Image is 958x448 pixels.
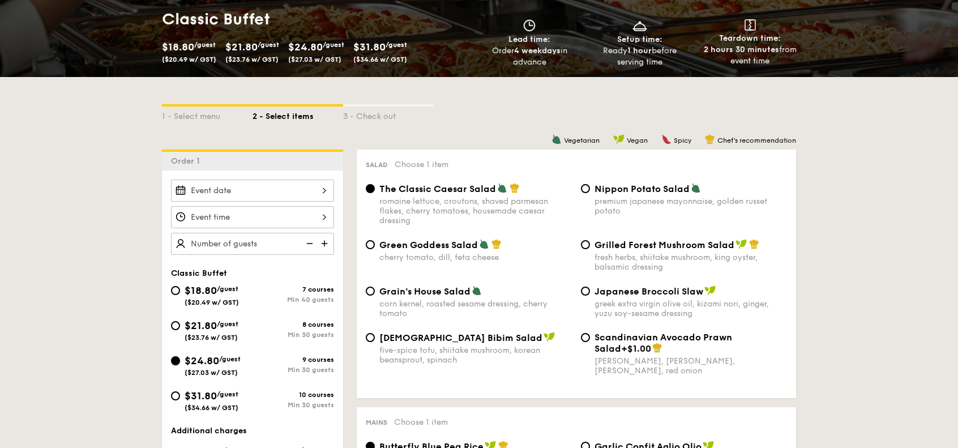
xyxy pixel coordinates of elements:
span: Salad [366,161,388,169]
input: Grilled Forest Mushroom Saladfresh herbs, shiitake mushroom, king oyster, balsamic dressing [581,240,590,249]
span: ($23.76 w/ GST) [225,56,279,63]
span: $18.80 [162,41,194,53]
input: Green Goddess Saladcherry tomato, dill, feta cheese [366,240,375,249]
span: Order 1 [171,156,204,166]
div: Order in advance [479,45,580,68]
span: ($27.03 w/ GST) [185,369,238,377]
div: Min 30 guests [253,366,334,374]
span: +$1.00 [621,343,651,354]
img: icon-chef-hat.a58ddaea.svg [510,183,520,193]
div: [PERSON_NAME], [PERSON_NAME], [PERSON_NAME], red onion [595,356,787,376]
span: Japanese Broccoli Slaw [595,286,703,297]
span: ($34.66 w/ GST) [185,404,238,412]
div: romaine lettuce, croutons, shaved parmesan flakes, cherry tomatoes, housemade caesar dressing [379,197,572,225]
input: $31.80/guest($34.66 w/ GST)10 coursesMin 30 guests [171,391,180,400]
img: icon-clock.2db775ea.svg [521,19,538,32]
span: [DEMOGRAPHIC_DATA] Bibim Salad [379,332,542,343]
span: $24.80 [185,355,219,367]
span: Nippon Potato Salad [595,184,690,194]
h1: Classic Buffet [162,9,474,29]
span: Spicy [674,136,691,144]
input: Scandinavian Avocado Prawn Salad+$1.00[PERSON_NAME], [PERSON_NAME], [PERSON_NAME], red onion [581,333,590,342]
div: fresh herbs, shiitake mushroom, king oyster, balsamic dressing [595,253,787,272]
div: from event time [699,44,801,67]
span: $31.80 [185,390,217,402]
span: Scandinavian Avocado Prawn Salad [595,332,732,354]
span: $21.80 [185,319,217,332]
span: /guest [323,41,344,49]
span: $21.80 [225,41,258,53]
div: corn kernel, roasted sesame dressing, cherry tomato [379,299,572,318]
img: icon-vegetarian.fe4039eb.svg [479,239,489,249]
input: [DEMOGRAPHIC_DATA] Bibim Saladfive-spice tofu, shiitake mushroom, korean beansprout, spinach [366,333,375,342]
span: Choose 1 item [395,160,448,169]
span: /guest [194,41,216,49]
input: The Classic Caesar Saladromaine lettuce, croutons, shaved parmesan flakes, cherry tomatoes, house... [366,184,375,193]
span: The Classic Caesar Salad [379,184,496,194]
span: /guest [217,285,238,293]
span: Chef's recommendation [717,136,796,144]
span: /guest [217,390,238,398]
div: 10 courses [253,391,334,399]
div: 7 courses [253,285,334,293]
span: Teardown time: [719,33,781,43]
input: $18.80/guest($20.49 w/ GST)7 coursesMin 40 guests [171,286,180,295]
img: icon-dish.430c3a2e.svg [631,19,648,32]
div: greek extra virgin olive oil, kizami nori, ginger, yuzu soy-sesame dressing [595,299,787,318]
span: $24.80 [288,41,323,53]
span: $18.80 [185,284,217,297]
span: Classic Buffet [171,268,227,278]
img: icon-chef-hat.a58ddaea.svg [749,239,759,249]
div: five-spice tofu, shiitake mushroom, korean beansprout, spinach [379,345,572,365]
div: Min 30 guests [253,401,334,409]
img: icon-vegan.f8ff3823.svg [735,239,747,249]
span: Setup time: [617,35,662,44]
img: icon-vegetarian.fe4039eb.svg [691,183,701,193]
div: Additional charges [171,425,334,437]
span: Green Goddess Salad [379,240,478,250]
span: Choose 1 item [394,417,448,427]
img: icon-chef-hat.a58ddaea.svg [491,239,502,249]
img: icon-reduce.1d2dbef1.svg [300,233,317,254]
strong: 1 hour [627,46,652,56]
img: icon-vegetarian.fe4039eb.svg [497,183,507,193]
span: /guest [219,355,241,363]
input: $21.80/guest($23.76 w/ GST)8 coursesMin 30 guests [171,321,180,330]
div: 9 courses [253,356,334,364]
strong: 4 weekdays [514,46,561,56]
span: Vegan [627,136,648,144]
span: Mains [366,419,387,426]
input: Event time [171,206,334,228]
img: icon-vegetarian.fe4039eb.svg [472,285,482,296]
span: ($20.49 w/ GST) [162,56,216,63]
img: icon-vegan.f8ff3823.svg [544,332,555,342]
span: Grain's House Salad [379,286,471,297]
input: Event date [171,180,334,202]
div: premium japanese mayonnaise, golden russet potato [595,197,787,216]
input: Number of guests [171,233,334,255]
img: icon-vegetarian.fe4039eb.svg [551,134,562,144]
img: icon-teardown.65201eee.svg [745,19,756,31]
img: icon-vegan.f8ff3823.svg [613,134,625,144]
div: 2 - Select items [253,106,343,122]
span: ($34.66 w/ GST) [353,56,407,63]
img: icon-add.58712e84.svg [317,233,334,254]
input: $24.80/guest($27.03 w/ GST)9 coursesMin 30 guests [171,356,180,365]
div: cherry tomato, dill, feta cheese [379,253,572,262]
div: Min 30 guests [253,331,334,339]
strong: 2 hours 30 minutes [704,45,779,54]
span: ($27.03 w/ GST) [288,56,341,63]
span: /guest [258,41,279,49]
span: Lead time: [508,35,550,44]
span: $31.80 [353,41,386,53]
img: icon-vegan.f8ff3823.svg [704,285,716,296]
span: Vegetarian [564,136,600,144]
span: /guest [217,320,238,328]
span: ($23.76 w/ GST) [185,334,238,342]
img: icon-chef-hat.a58ddaea.svg [652,343,662,353]
img: icon-chef-hat.a58ddaea.svg [705,134,715,144]
div: 1 - Select menu [162,106,253,122]
div: Min 40 guests [253,296,334,304]
div: 3 - Check out [343,106,434,122]
span: ($20.49 w/ GST) [185,298,239,306]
